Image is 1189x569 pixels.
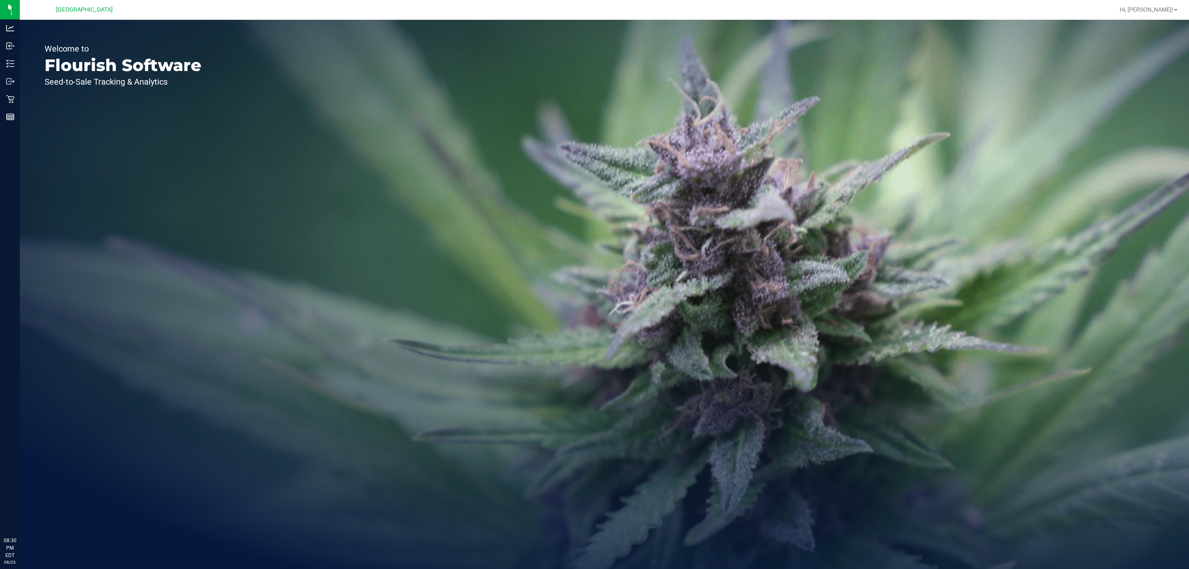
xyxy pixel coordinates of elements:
[45,78,201,86] p: Seed-to-Sale Tracking & Analytics
[6,113,14,121] inline-svg: Reports
[1120,6,1173,13] span: Hi, [PERSON_NAME]!
[6,24,14,32] inline-svg: Analytics
[4,559,16,565] p: 08/23
[4,537,16,559] p: 08:30 PM EDT
[56,6,113,13] span: [GEOGRAPHIC_DATA]
[6,77,14,85] inline-svg: Outbound
[45,45,201,53] p: Welcome to
[6,42,14,50] inline-svg: Inbound
[6,59,14,68] inline-svg: Inventory
[8,503,33,528] iframe: Resource center
[6,95,14,103] inline-svg: Retail
[45,57,201,73] p: Flourish Software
